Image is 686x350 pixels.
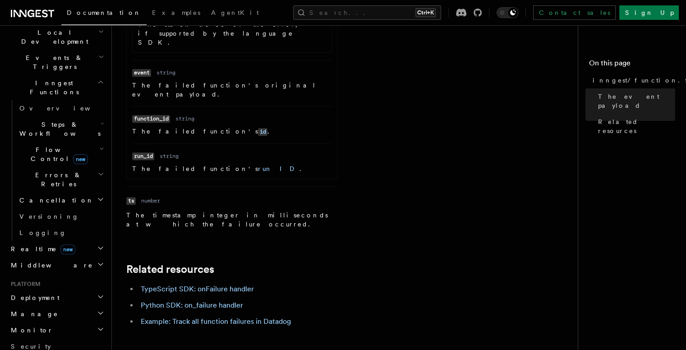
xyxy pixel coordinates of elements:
button: Events & Triggers [7,50,106,75]
p: The failed function's . [132,127,332,136]
span: Versioning [19,213,79,220]
code: run_id [132,152,154,160]
a: Related resources [126,263,214,276]
span: Manage [7,309,58,318]
code: ts [126,197,136,205]
button: Cancellation [16,192,106,208]
span: Security [11,343,51,350]
span: new [73,154,88,164]
a: AgentKit [206,3,264,24]
kbd: Ctrl+K [415,8,436,17]
button: Search...Ctrl+K [293,5,441,20]
p: The failed function's original event payload. [132,81,332,99]
a: Python SDK: on_failure handler [141,301,243,309]
a: Logging [16,225,106,241]
a: Contact sales [533,5,616,20]
p: The failed function's . [132,164,332,173]
h4: On this page [589,58,675,72]
button: Deployment [7,290,106,306]
a: TypeScript SDK: onFailure handler [141,285,254,293]
span: new [60,244,75,254]
span: Platform [7,281,41,288]
dd: string [175,115,194,122]
a: Examples [147,3,206,24]
a: Overview [16,100,106,116]
span: Cancellation [16,196,94,205]
span: Flow Control [16,145,99,163]
span: Documentation [67,9,141,16]
a: Related resources [594,114,675,139]
button: Middleware [7,257,106,273]
a: Documentation [61,3,147,25]
span: Local Development [7,28,98,46]
span: Inngest Functions [7,78,97,97]
a: run ID [258,165,299,172]
a: Sign Up [619,5,679,20]
button: Realtimenew [7,241,106,257]
button: Local Development [7,24,106,50]
span: The event payload [598,92,675,110]
span: Logging [19,229,66,236]
code: function_id [132,115,170,123]
p: The stack trace of the error, if supported by the language SDK. [138,20,326,47]
span: Monitor [7,326,53,335]
button: Toggle dark mode [497,7,518,18]
span: Deployment [7,293,60,302]
dd: number [141,197,160,204]
span: Middleware [7,261,93,270]
button: Flow Controlnew [16,142,106,167]
span: Events & Triggers [7,53,98,71]
a: Versioning [16,208,106,225]
span: Errors & Retries [16,170,98,189]
span: Related resources [598,117,675,135]
a: The event payload [594,88,675,114]
button: Steps & Workflows [16,116,106,142]
a: inngest/function.failed [589,72,675,88]
button: Monitor [7,322,106,338]
span: Examples [152,9,200,16]
button: Inngest Functions [7,75,106,100]
div: Inngest Functions [7,100,106,241]
p: The timestamp integer in milliseconds at which the failure occurred. [126,211,338,229]
button: Manage [7,306,106,322]
span: Realtime [7,244,75,253]
button: Errors & Retries [16,167,106,192]
dd: string [160,152,179,160]
a: Example: Track all function failures in Datadog [141,317,291,326]
span: Steps & Workflows [16,120,101,138]
a: id [258,128,267,135]
dd: string [157,69,175,76]
code: id [258,128,267,136]
span: Overview [19,105,112,112]
span: AgentKit [211,9,259,16]
code: event [132,69,151,77]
